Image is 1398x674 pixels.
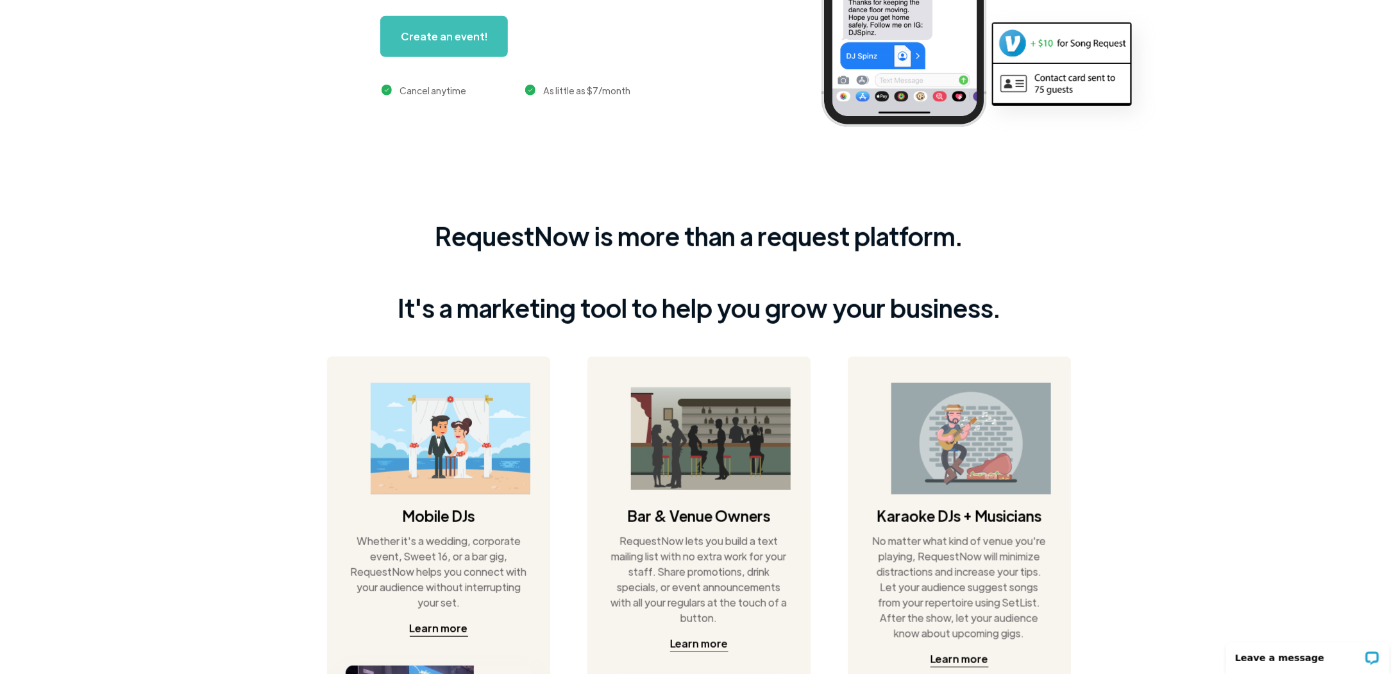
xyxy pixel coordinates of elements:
iframe: LiveChat chat widget [1218,634,1398,674]
img: venmo screenshot [993,24,1131,62]
a: Learn more [670,636,728,652]
a: Learn more [931,652,989,668]
a: Create an event! [380,16,508,57]
img: green checkmark [525,85,536,96]
div: Learn more [670,636,728,652]
img: contact card example [993,64,1131,103]
div: As little as $7/month [543,83,630,98]
div: RequestNow lets you build a text mailing list with no extra work for your staff. Share promotions... [610,534,788,626]
img: bar image [631,387,791,490]
div: RequestNow is more than a request platform. It's a marketing tool to help you grow your business. [398,218,1000,326]
div: Cancel anytime [400,83,466,98]
a: Learn more [410,621,468,637]
img: wedding on a beach [371,383,530,495]
h4: Bar & Venue Owners [628,505,771,526]
img: guitarist [891,383,1051,495]
h4: Mobile DJs [403,505,475,526]
div: Whether it's a wedding, corporate event, Sweet 16, or a bar gig, RequestNow helps you connect wit... [349,534,528,611]
h4: Karaoke DJs + Musicians [877,505,1042,526]
div: Learn more [410,621,468,636]
img: green checkmark [382,85,392,96]
div: No matter what kind of venue you're playing, RequestNow will minimize distractions and increase y... [870,534,1048,641]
